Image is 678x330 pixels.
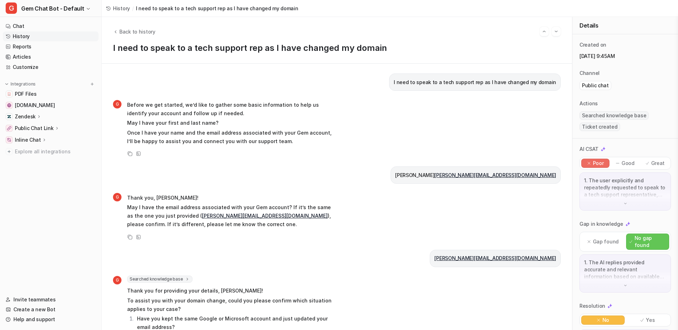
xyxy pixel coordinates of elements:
p: Good [621,160,635,167]
a: Invite teammates [3,295,99,305]
p: Inline Chat [15,136,41,143]
p: [DATE] 9:45AM [579,53,671,60]
a: status.gem.com[DOMAIN_NAME] [3,100,99,110]
p: Great [651,160,665,167]
p: May I have your first and last name? [127,119,334,127]
h1: I need to speak to a tech support rep as I have changed my domain [113,43,561,53]
p: Actions [579,100,598,107]
img: menu_add.svg [90,82,95,87]
p: Zendesk [15,113,36,120]
span: Searched knowledge base [579,111,649,120]
p: May I have the email address associated with your Gem account? If it’s the same as the one you ju... [127,203,334,229]
button: Go to next session [552,27,561,36]
span: I need to speak to a tech support rep as I have changed my domain [136,5,298,12]
p: AI CSAT [579,146,599,153]
span: G [6,2,17,14]
a: PDF FilesPDF Files [3,89,99,99]
span: G [113,276,121,284]
a: Chat [3,21,99,31]
img: Inline Chat [7,138,11,142]
p: Poor [593,160,604,167]
p: Yes [646,317,655,324]
p: Gap in knowledge [579,220,623,228]
span: Searched knowledge base [127,276,192,283]
img: Public Chat Link [7,126,11,130]
p: Resolution [579,302,605,310]
img: PDF Files [7,92,11,96]
a: [PERSON_NAME][EMAIL_ADDRESS][DOMAIN_NAME] [434,255,556,261]
p: No gap found [635,235,666,249]
a: [PERSON_NAME][EMAIL_ADDRESS][DOMAIN_NAME] [202,213,328,219]
p: No [602,317,609,324]
p: [PERSON_NAME] [395,171,556,179]
p: Channel [579,70,600,77]
button: Integrations [3,81,38,88]
a: [PERSON_NAME][EMAIL_ADDRESS][DOMAIN_NAME] [434,172,556,178]
p: Public chat [582,82,609,89]
img: Previous session [542,28,547,35]
p: Created on [579,41,606,48]
p: Gap found [593,238,619,245]
span: G [113,193,121,201]
span: Ticket created [579,123,620,131]
a: Articles [3,52,99,62]
img: Next session [554,28,559,35]
span: [DOMAIN_NAME] [15,102,55,109]
p: To assist you with your domain change, could you please confirm which situation applies to your c... [127,296,334,313]
button: Back to history [113,28,155,35]
div: Details [572,17,678,34]
span: Back to history [119,28,155,35]
a: History [3,31,99,41]
a: Help and support [3,314,99,324]
a: Explore all integrations [3,147,99,157]
p: I need to speak to a tech support rep as I have changed my domain [394,78,556,87]
button: Go to previous session [540,27,549,36]
p: Integrations [11,81,36,87]
span: G [113,100,121,108]
p: Before we get started, we’d like to gather some basic information to help us identify your accoun... [127,101,334,118]
img: expand menu [4,82,9,87]
img: down-arrow [623,283,628,288]
p: Public Chat Link [15,125,54,132]
p: Thank you, [PERSON_NAME]! [127,194,334,202]
img: status.gem.com [7,103,11,107]
img: down-arrow [623,201,628,206]
p: Thank you for providing your details, [PERSON_NAME]! [127,287,334,295]
span: Explore all integrations [15,146,96,157]
a: History [106,5,130,12]
img: explore all integrations [6,148,13,155]
span: History [113,5,130,12]
img: Zendesk [7,114,11,119]
p: 1. The user explicitly and repeatedly requested to speak to a tech support representative, indica... [584,177,666,198]
a: Customize [3,62,99,72]
span: PDF Files [15,90,36,98]
span: Gem Chat Bot - Default [21,4,84,13]
a: Create a new Bot [3,305,99,314]
span: / [132,5,134,12]
p: 1. The AI replies provided accurate and relevant information based on available content snippets ... [584,259,666,280]
a: Reports [3,42,99,52]
p: Once I have your name and the email address associated with your Gem account, I’ll be happy to as... [127,129,334,146]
